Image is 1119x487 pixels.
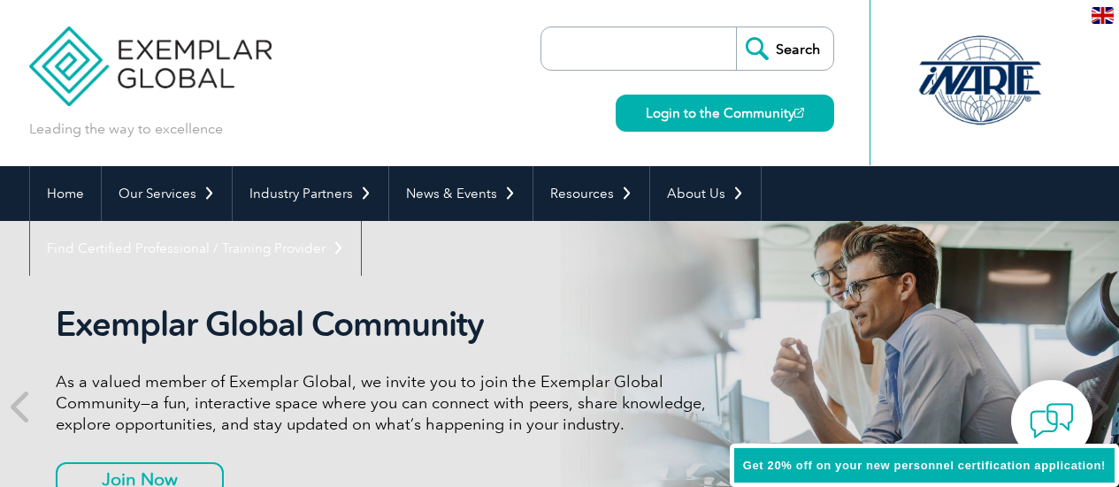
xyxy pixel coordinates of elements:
a: Our Services [102,166,232,221]
a: About Us [650,166,761,221]
p: Leading the way to excellence [29,119,223,139]
span: Get 20% off on your new personnel certification application! [743,459,1106,472]
a: News & Events [389,166,533,221]
img: contact-chat.png [1030,399,1074,443]
a: Home [30,166,101,221]
p: As a valued member of Exemplar Global, we invite you to join the Exemplar Global Community—a fun,... [56,371,719,435]
a: Industry Partners [233,166,388,221]
input: Search [736,27,833,70]
a: Login to the Community [616,95,834,132]
a: Resources [533,166,649,221]
img: en [1092,7,1114,24]
img: open_square.png [794,108,804,118]
a: Find Certified Professional / Training Provider [30,221,361,276]
h2: Exemplar Global Community [56,304,719,345]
